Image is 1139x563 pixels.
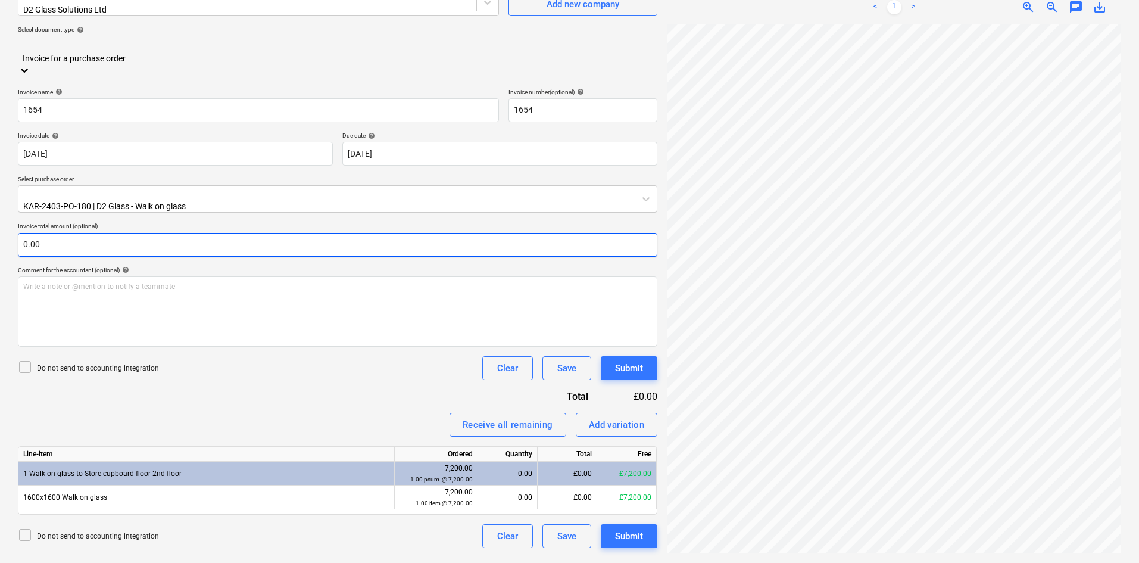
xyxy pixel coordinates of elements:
small: 1.00 psum @ 7,200.00 [410,476,473,483]
div: Ordered [395,447,478,462]
span: help [49,132,59,139]
span: help [53,88,63,95]
div: 7,200.00 [400,487,473,509]
p: Invoice total amount (optional) [18,222,657,232]
div: Receive all remaining [463,417,553,433]
div: Invoice for a purchase order [23,54,389,63]
div: Invoice date [18,132,333,139]
div: 1600x1600 Walk on glass [18,486,395,509]
div: Save [557,528,576,544]
div: £0.00 [607,390,657,403]
button: Clear [482,524,533,548]
div: £0.00 [538,486,597,509]
span: help [575,88,584,95]
div: 7,200.00 [400,463,473,485]
input: Invoice number [508,98,657,122]
span: 1 Walk on glass to Store cupboard floor 2nd floor [23,469,182,478]
div: Free [597,447,657,462]
button: Save [542,524,591,548]
div: Add variation [589,417,645,433]
div: D2 Glass Solutions Ltd [23,5,289,14]
div: 0.00 [483,486,532,509]
div: KAR-2403-PO-180 | D2 Glass - Walk on glass [23,201,408,211]
div: Submit [615,528,643,544]
div: £0.00 [538,462,597,486]
span: help [120,266,129,273]
div: Comment for the accountant (optional) [18,266,657,274]
div: Save [557,360,576,376]
div: £7,200.00 [597,486,657,509]
input: Due date not specified [342,142,657,166]
input: Invoice date not specified [18,142,333,166]
button: Save [542,356,591,380]
div: Line-item [18,447,395,462]
p: Do not send to accounting integration [37,531,159,542]
div: Submit [615,360,643,376]
button: Clear [482,356,533,380]
button: Receive all remaining [450,413,566,437]
p: Do not send to accounting integration [37,363,159,374]
span: help [74,26,84,33]
div: 0.00 [483,462,532,486]
span: help [366,132,375,139]
small: 1.00 item @ 7,200.00 [416,500,473,506]
div: Invoice number (optional) [508,88,657,96]
div: Clear [497,360,518,376]
button: Add variation [576,413,658,437]
div: Clear [497,528,518,544]
button: Submit [601,524,657,548]
input: Invoice total amount (optional) [18,233,657,257]
div: Due date [342,132,657,139]
div: Select document type [18,26,657,33]
div: £7,200.00 [597,462,657,486]
div: Total [503,390,607,403]
iframe: Chat Widget [1079,506,1139,563]
p: Select purchase order [18,175,657,185]
button: Submit [601,356,657,380]
div: Quantity [478,447,538,462]
div: Total [538,447,597,462]
div: Invoice name [18,88,499,96]
input: Invoice name [18,98,499,122]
